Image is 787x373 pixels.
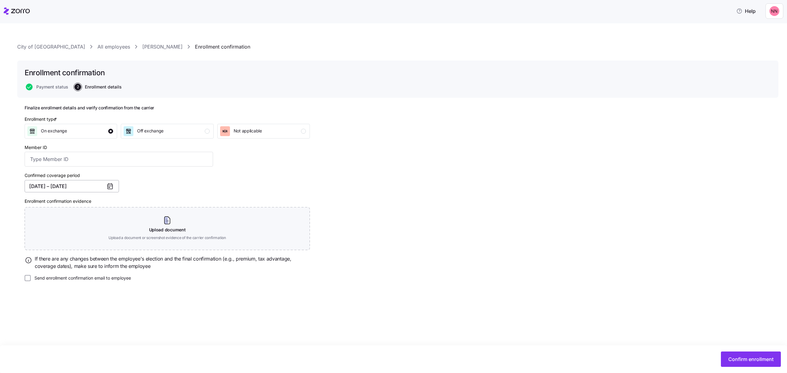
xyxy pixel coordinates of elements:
[721,351,781,367] button: Confirm enrollment
[35,255,310,270] span: If there are any changes between the employee's election and the final confirmation (e.g., premiu...
[736,7,756,15] span: Help
[31,275,131,281] label: Send enrollment confirmation email to employee
[97,43,130,51] a: All employees
[234,128,262,134] span: Not applicable
[25,84,68,90] a: Payment status
[142,43,183,51] a: [PERSON_NAME]
[25,68,105,77] h1: Enrollment confirmation
[26,84,68,90] button: Payment status
[36,85,68,89] span: Payment status
[769,6,779,16] img: 37cb906d10cb440dd1cb011682786431
[25,198,91,205] label: Enrollment confirmation evidence
[25,116,58,123] div: Enrollment type
[73,84,122,90] a: 2Enrollment details
[731,5,761,17] button: Help
[74,84,122,90] button: 2Enrollment details
[195,43,250,51] a: Enrollment confirmation
[25,105,310,111] h2: Finalize enrollment details and verify confirmation from the carrier
[17,43,85,51] a: City of [GEOGRAPHIC_DATA]
[137,128,164,134] span: Off exchange
[25,180,119,192] button: [DATE] – [DATE]
[25,144,47,151] label: Member ID
[41,128,67,134] span: On exchange
[25,152,213,167] input: Type Member ID
[74,84,81,90] span: 2
[85,85,122,89] span: Enrollment details
[728,355,773,363] span: Confirm enrollment
[25,172,80,179] label: Confirmed coverage period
